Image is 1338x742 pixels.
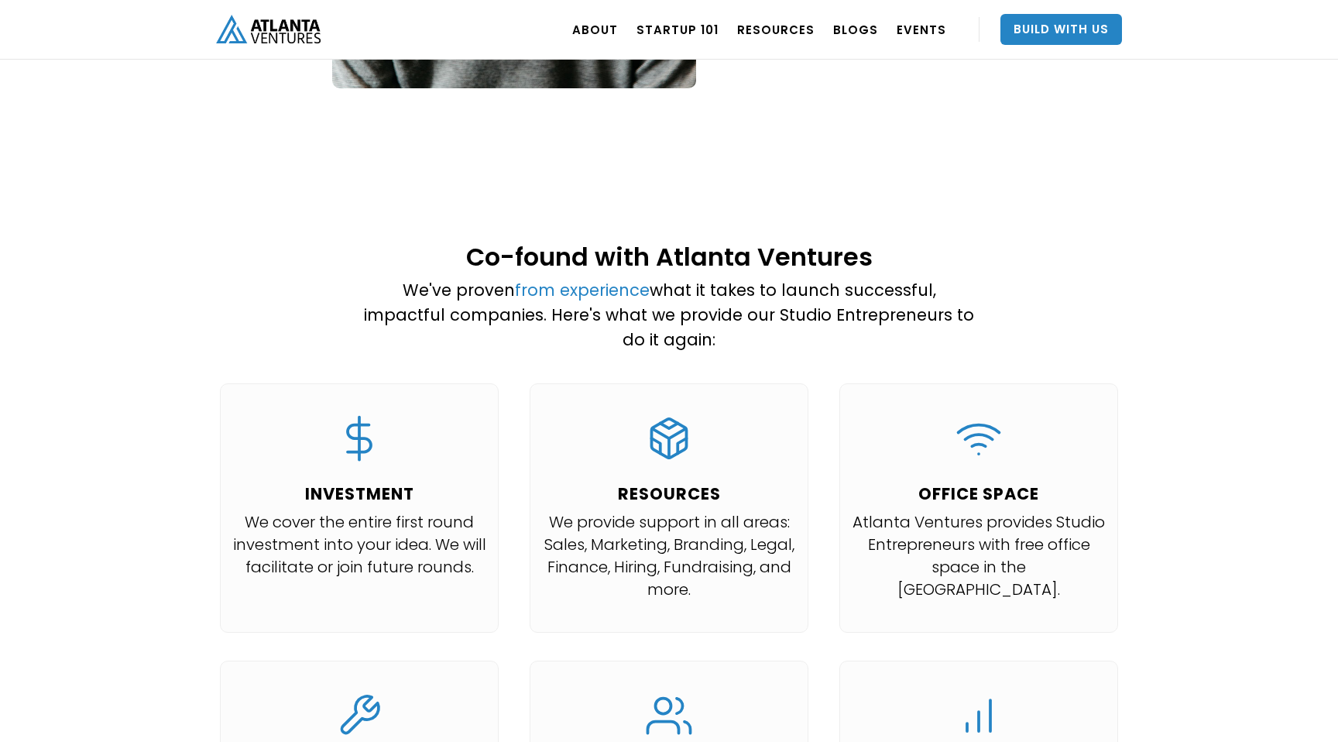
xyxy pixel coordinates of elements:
a: RESOURCES [737,8,815,51]
p: We provide support in all areas: Sales, Marketing, Branding, Legal, Finance, Hiring, Fundraising,... [542,511,796,601]
h4: INVESTMENT [232,485,486,503]
p: We've proven what it takes to launch successful, impactful companies. Here's what we provide our ... [364,278,975,352]
p: Atlanta Ventures provides Studio Entrepreneurs with free office space in the [GEOGRAPHIC_DATA]. [852,511,1106,601]
img: Bar Chart [955,692,1002,739]
a: Build With Us [1000,14,1122,45]
img: Invest [336,415,383,462]
img: Wifi [955,415,1002,462]
img: Code Sandbox [646,415,692,462]
img: Users [646,692,692,739]
a: from experience [515,279,650,301]
a: ABOUT [572,8,618,51]
h2: Co-found with Atlanta Ventures [364,243,975,270]
a: BLOGS [833,8,878,51]
a: Startup 101 [636,8,719,51]
h4: OFFICE SPACE [852,485,1106,503]
img: Tools [336,692,383,739]
p: We cover the entire first round investment into your idea. We will facilitate or join future rounds. [232,511,486,579]
a: EVENTS [897,8,946,51]
h4: RESOURCES [542,485,796,503]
